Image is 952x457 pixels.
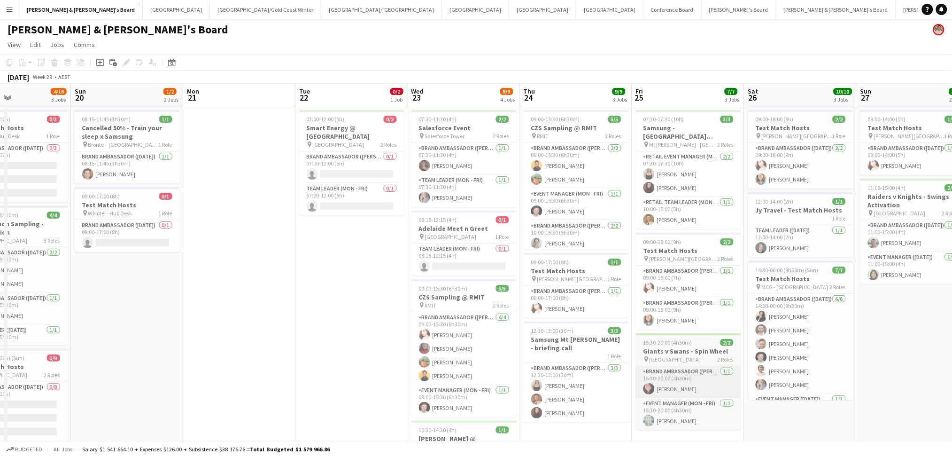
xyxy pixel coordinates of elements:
[509,0,576,19] button: [GEOGRAPHIC_DATA]
[250,446,330,453] span: Total Budgeted $1 579 966.86
[702,0,776,19] button: [PERSON_NAME]'s Board
[776,0,896,19] button: [PERSON_NAME] & [PERSON_NAME]'s Board
[143,0,210,19] button: [GEOGRAPHIC_DATA]
[210,0,321,19] button: [GEOGRAPHIC_DATA]/Gold Coast Winter
[52,446,74,453] span: All jobs
[442,0,509,19] button: [GEOGRAPHIC_DATA]
[576,0,643,19] button: [GEOGRAPHIC_DATA]
[933,24,944,35] app-user-avatar: Arrence Torres
[5,444,44,455] button: Budgeted
[82,446,330,453] div: Salary $1 541 664.10 + Expenses $126.00 + Subsistence $38 176.76 =
[19,0,143,19] button: [PERSON_NAME] & [PERSON_NAME]'s Board
[643,0,702,19] button: Conference Board
[321,0,442,19] button: [GEOGRAPHIC_DATA]/[GEOGRAPHIC_DATA]
[15,446,42,453] span: Budgeted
